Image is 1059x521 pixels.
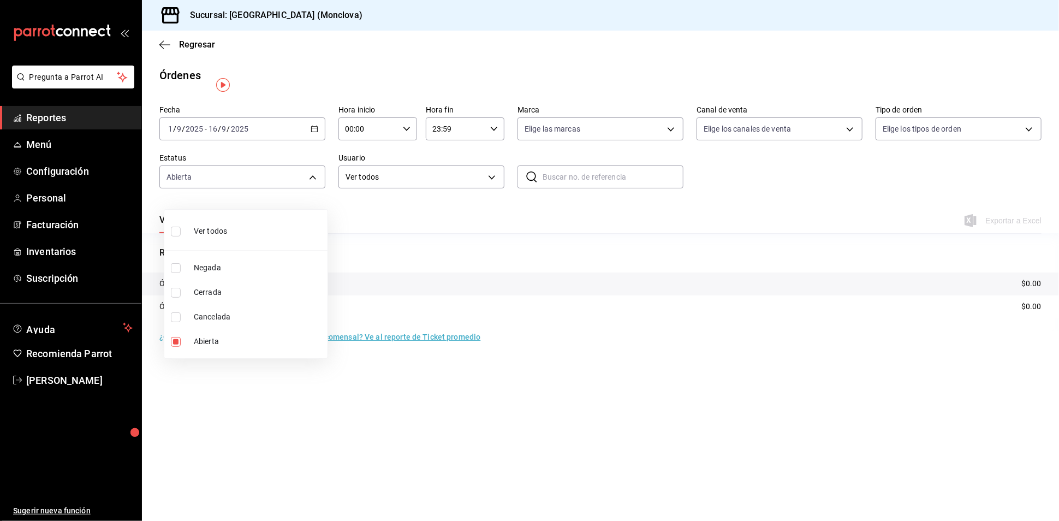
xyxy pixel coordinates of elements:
span: Negada [194,262,323,274]
span: Cancelada [194,311,323,323]
span: Abierta [194,336,323,347]
img: Tooltip marker [216,78,230,92]
span: Ver todos [194,226,227,237]
span: Cerrada [194,287,323,298]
